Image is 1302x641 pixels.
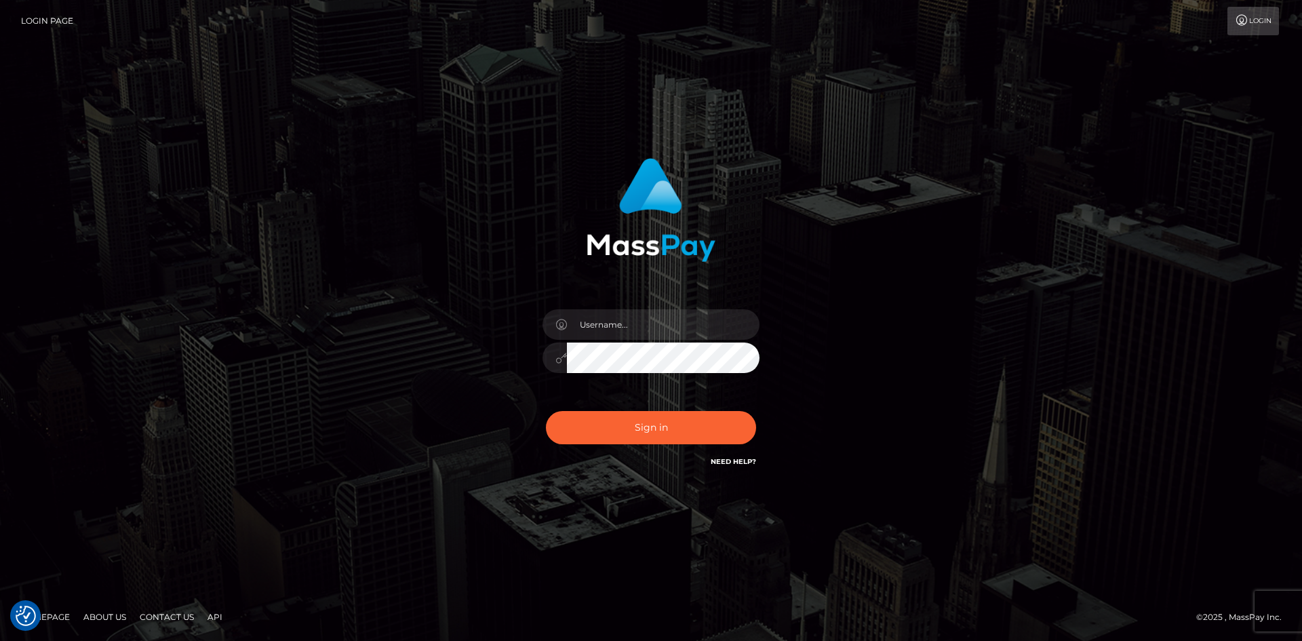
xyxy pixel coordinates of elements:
[134,606,199,627] a: Contact Us
[16,606,36,626] img: Revisit consent button
[15,606,75,627] a: Homepage
[567,309,759,340] input: Username...
[1227,7,1279,35] a: Login
[16,606,36,626] button: Consent Preferences
[21,7,73,35] a: Login Page
[587,158,715,262] img: MassPay Login
[711,457,756,466] a: Need Help?
[78,606,132,627] a: About Us
[546,411,756,444] button: Sign in
[202,606,228,627] a: API
[1196,610,1292,625] div: © 2025 , MassPay Inc.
